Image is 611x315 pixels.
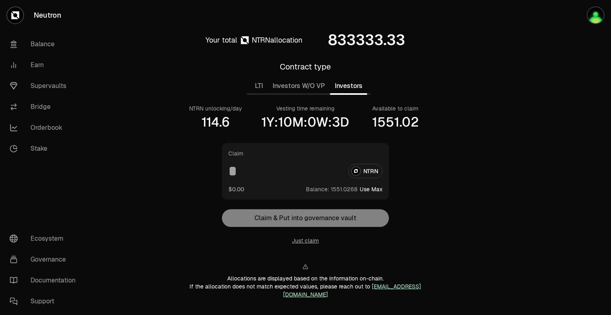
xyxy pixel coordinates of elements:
[292,237,319,245] button: Just claim
[373,104,419,112] div: Available to claim
[206,35,238,46] div: Your total
[280,61,331,72] div: Contract type
[3,249,87,270] a: Governance
[588,7,604,23] img: Justanotherfarmer
[3,228,87,249] a: Ecosystem
[3,291,87,312] a: Support
[228,185,244,193] button: $0.00
[189,104,242,112] div: NTRN unlocking/day
[328,32,405,48] div: 833333.33
[252,35,271,45] span: NTRN
[167,274,444,282] div: Allocations are displayed based on the information on-chain.
[372,114,419,130] div: 1551.02
[3,138,87,159] a: Stake
[250,78,268,94] button: LTI
[228,149,243,157] div: Claim
[3,55,87,76] a: Earn
[3,117,87,138] a: Orderbook
[3,270,87,291] a: Documentation
[330,78,367,94] button: Investors
[268,78,330,94] button: Investors W/O VP
[3,34,87,55] a: Balance
[167,282,444,299] div: If the allocation does not match expected values, please reach out to
[252,35,303,46] div: allocation
[3,76,87,96] a: Supervaults
[277,104,335,112] div: Vesting time remaining
[202,114,230,130] div: 114.6
[3,96,87,117] a: Bridge
[306,185,329,193] span: Balance:
[262,114,350,130] div: 1Y:10M:0W:3D
[360,185,383,193] button: Use Max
